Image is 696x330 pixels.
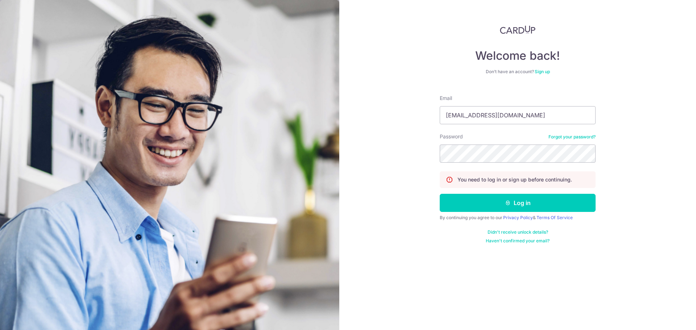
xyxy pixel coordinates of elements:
img: CardUp Logo [500,25,535,34]
a: Terms Of Service [536,215,573,220]
input: Enter your Email [440,106,596,124]
label: Email [440,95,452,102]
h4: Welcome back! [440,49,596,63]
a: Didn't receive unlock details? [488,229,548,235]
button: Log in [440,194,596,212]
a: Haven't confirmed your email? [486,238,550,244]
div: Don’t have an account? [440,69,596,75]
a: Privacy Policy [503,215,533,220]
a: Sign up [535,69,550,74]
div: By continuing you agree to our & [440,215,596,221]
p: You need to log in or sign up before continuing. [457,176,572,183]
label: Password [440,133,463,140]
a: Forgot your password? [548,134,596,140]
